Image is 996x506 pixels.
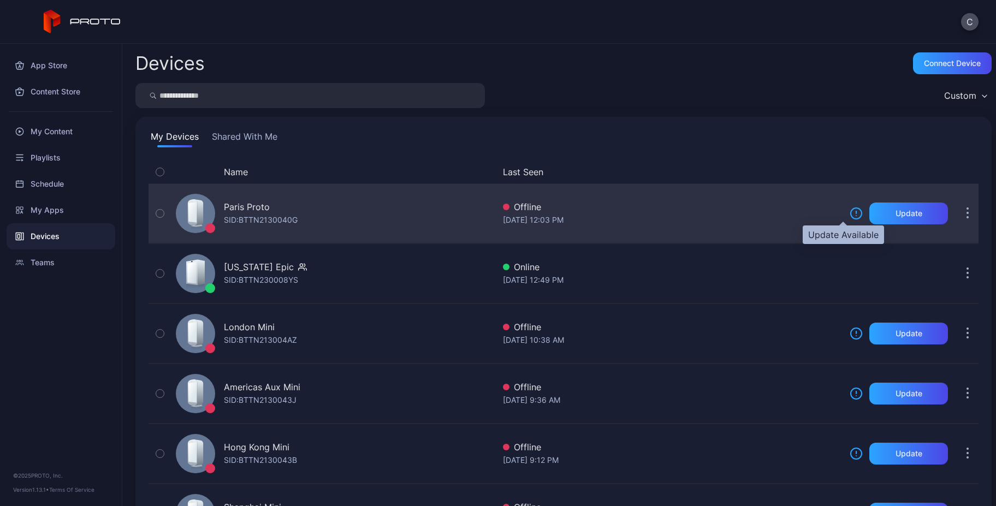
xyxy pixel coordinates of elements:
button: Update [869,323,948,344]
div: SID: BTTN213004AZ [224,334,297,347]
div: SID: BTTN230008YS [224,273,298,287]
a: My Content [7,118,115,145]
div: Paris Proto [224,200,270,213]
div: Online [503,260,841,273]
div: Update [896,329,922,338]
button: Update [869,383,948,404]
button: Update [869,203,948,224]
div: Update [896,389,922,398]
div: Update Device [845,165,944,178]
div: Update [896,209,922,218]
div: SID: BTTN2130043B [224,454,297,467]
div: Hong Kong Mini [224,440,289,454]
div: [DATE] 12:49 PM [503,273,841,287]
span: Version 1.13.1 • [13,486,49,493]
button: C [961,13,979,31]
div: Options [957,165,979,178]
a: App Store [7,52,115,79]
a: Teams [7,249,115,276]
button: Connect device [913,52,992,74]
div: © 2025 PROTO, Inc. [13,471,109,480]
div: Connect device [924,59,981,68]
div: [DATE] 9:36 AM [503,394,841,407]
a: Devices [7,223,115,249]
div: [DATE] 10:38 AM [503,334,841,347]
button: Name [224,165,248,178]
button: Shared With Me [210,130,280,147]
button: Custom [939,83,992,108]
div: [DATE] 12:03 PM [503,213,841,227]
a: Terms Of Service [49,486,94,493]
div: SID: BTTN2130040G [224,213,298,227]
div: SID: BTTN2130043J [224,394,297,407]
h2: Devices [135,53,205,73]
button: My Devices [149,130,201,147]
div: Offline [503,320,841,334]
div: Americas Aux Mini [224,380,300,394]
div: Update Available [803,225,884,244]
a: Schedule [7,171,115,197]
div: Offline [503,380,841,394]
div: Offline [503,440,841,454]
button: Update [869,443,948,465]
div: Custom [944,90,976,101]
div: [US_STATE] Epic [224,260,294,273]
div: Offline [503,200,841,213]
a: Playlists [7,145,115,171]
div: London Mini [224,320,275,334]
button: Last Seen [503,165,837,178]
a: Content Store [7,79,115,105]
div: Update [896,449,922,458]
a: My Apps [7,197,115,223]
div: [DATE] 9:12 PM [503,454,841,467]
